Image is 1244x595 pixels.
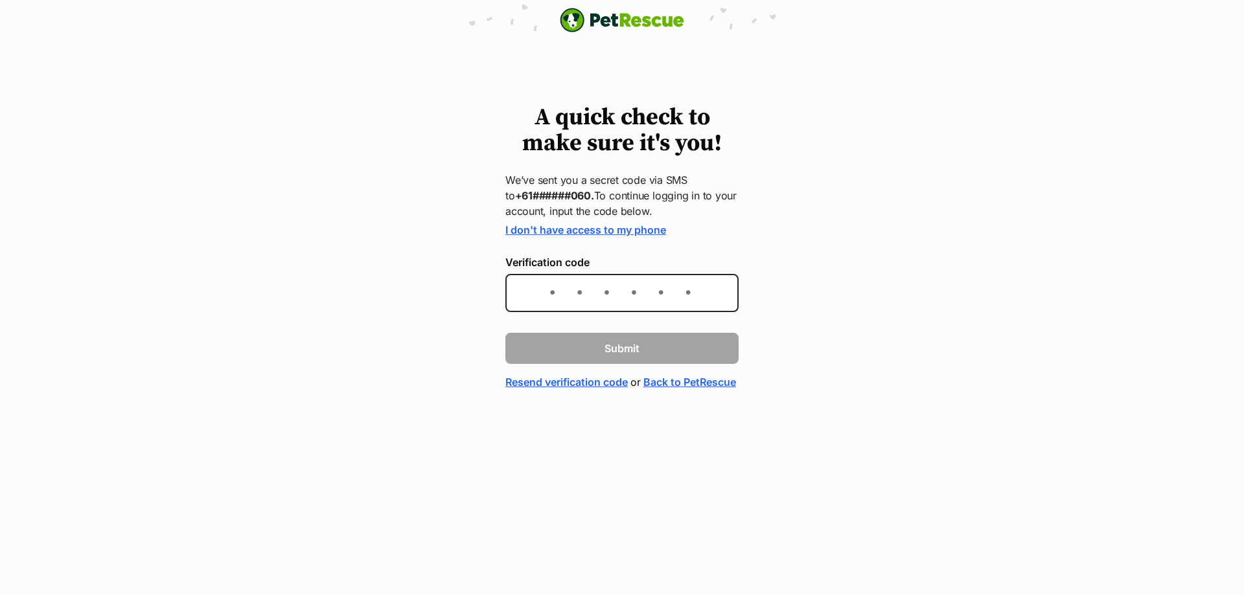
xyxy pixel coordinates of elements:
a: Back to PetRescue [643,374,736,390]
a: Resend verification code [505,374,628,390]
span: Submit [605,341,639,356]
h1: A quick check to make sure it's you! [505,105,739,157]
button: Submit [505,333,739,364]
label: Verification code [505,256,739,268]
a: I don't have access to my phone [505,223,666,236]
input: Enter the 6-digit verification code sent to your device [505,274,739,312]
p: We’ve sent you a secret code via SMS to To continue logging in to your account, input the code be... [505,172,739,219]
strong: +61######060. [515,189,594,202]
span: or [630,374,641,390]
a: PetRescue [560,8,684,32]
img: logo-e224e6f780fb5917bec1dbf3a21bbac754714ae5b6737aabdf751b685950b380.svg [560,8,684,32]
